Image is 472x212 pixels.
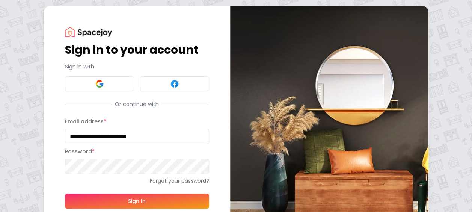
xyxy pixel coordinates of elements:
label: Email address [65,118,106,125]
img: Facebook signin [170,79,179,88]
h1: Sign in to your account [65,43,209,57]
p: Sign in with [65,63,209,70]
img: Google signin [95,79,104,88]
label: Password [65,148,95,155]
a: Forgot your password? [65,177,209,185]
span: Or continue with [112,100,162,108]
img: Spacejoy Logo [65,27,112,37]
button: Sign In [65,194,209,209]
